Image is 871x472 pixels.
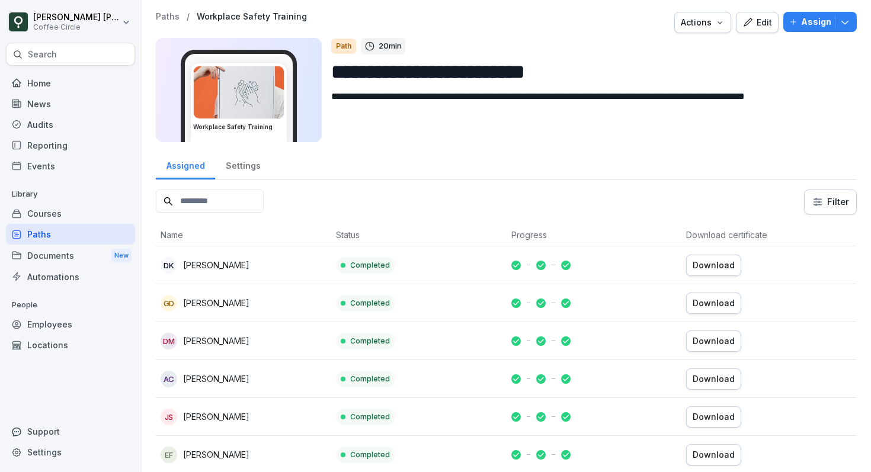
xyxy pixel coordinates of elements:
[693,373,735,386] div: Download
[111,249,132,262] div: New
[693,335,735,348] div: Download
[6,203,135,224] a: Courses
[6,421,135,442] div: Support
[693,448,735,461] div: Download
[161,295,177,312] div: GD
[183,410,249,423] p: [PERSON_NAME]
[215,149,271,179] a: Settings
[28,49,57,60] p: Search
[350,374,390,384] p: Completed
[183,297,249,309] p: [PERSON_NAME]
[801,15,831,28] p: Assign
[693,410,735,423] div: Download
[681,16,725,29] div: Actions
[805,190,856,214] button: Filter
[183,373,249,385] p: [PERSON_NAME]
[693,259,735,272] div: Download
[674,12,731,33] button: Actions
[161,333,177,349] div: DM
[6,94,135,114] a: News
[197,12,307,22] a: Workplace Safety Training
[350,298,390,309] p: Completed
[736,12,779,33] button: Edit
[193,123,284,131] h3: Workplace Safety Training
[350,412,390,422] p: Completed
[783,12,857,32] button: Assign
[686,444,741,465] button: Download
[812,196,849,208] div: Filter
[686,368,741,390] button: Download
[686,330,741,352] button: Download
[6,442,135,463] a: Settings
[6,314,135,335] a: Employees
[681,224,857,246] th: Download certificate
[331,38,356,54] div: Path
[161,409,177,425] div: JS
[6,335,135,355] a: Locations
[350,260,390,271] p: Completed
[183,448,249,461] p: [PERSON_NAME]
[187,12,190,22] p: /
[156,224,331,246] th: Name
[693,297,735,310] div: Download
[686,293,741,314] button: Download
[161,447,177,463] div: EF
[194,66,284,118] img: mjmr7cot7tr6dkkj7kfi76nq.png
[6,185,135,204] p: Library
[507,224,682,246] th: Progress
[350,449,390,460] p: Completed
[6,156,135,176] a: Events
[6,114,135,135] a: Audits
[183,259,249,271] p: [PERSON_NAME]
[6,245,135,266] a: DocumentsNew
[161,371,177,387] div: AC
[6,224,135,245] a: Paths
[350,336,390,346] p: Completed
[379,40,402,52] p: 20 min
[33,23,120,31] p: Coffee Circle
[742,16,772,29] div: Edit
[686,406,741,428] button: Download
[33,12,120,23] p: [PERSON_NAME] [PERSON_NAME]
[6,266,135,287] a: Automations
[161,257,177,274] div: DK
[686,255,741,276] button: Download
[156,12,180,22] a: Paths
[331,224,507,246] th: Status
[156,149,215,179] a: Assigned
[6,296,135,314] p: People
[183,335,249,347] p: [PERSON_NAME]
[6,135,135,156] a: Reporting
[6,245,135,266] div: Documents
[6,73,135,94] a: Home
